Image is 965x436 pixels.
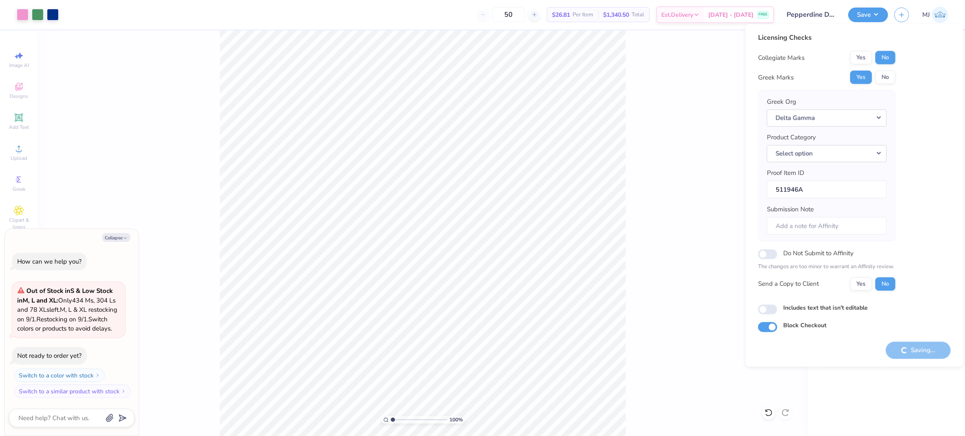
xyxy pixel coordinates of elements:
[26,287,76,295] strong: Out of Stock in S
[4,217,34,230] span: Clipart & logos
[573,10,593,19] span: Per Item
[875,71,895,84] button: No
[9,62,29,69] span: Image AI
[767,217,887,235] input: Add a note for Affinity
[758,33,895,43] div: Licensing Checks
[9,124,29,131] span: Add Text
[767,205,814,214] label: Submission Note
[632,10,644,19] span: Total
[13,186,26,192] span: Greek
[850,71,872,84] button: Yes
[661,10,693,19] span: Est. Delivery
[552,10,570,19] span: $26.81
[10,155,27,162] span: Upload
[767,168,804,178] label: Proof Item ID
[758,72,794,82] div: Greek Marks
[875,51,895,64] button: No
[17,351,82,360] div: Not ready to order yet?
[922,7,948,23] a: MJ
[767,133,816,142] label: Product Category
[17,287,117,333] span: Only 434 Ms, 304 Ls and 78 XLs left. M, L & XL restocking on 9/1. Restocking on 9/1. Switch color...
[121,389,126,394] img: Switch to a similar product with stock
[848,8,888,22] button: Save
[767,145,887,162] button: Select option
[449,416,463,423] span: 100 %
[758,263,895,271] p: The changes are too minor to warrant an Affinity review.
[932,7,948,23] img: Mark Joshua Mullasgo
[922,10,930,20] span: MJ
[758,53,805,62] div: Collegiate Marks
[783,248,854,259] label: Do Not Submit to Affinity
[759,12,767,18] span: FREE
[767,109,887,126] button: Delta Gamma
[758,279,819,289] div: Send a Copy to Client
[17,257,82,266] div: How can we help you?
[17,287,113,305] strong: & Low Stock in M, L and XL :
[14,369,105,382] button: Switch to a color with stock
[850,51,872,64] button: Yes
[783,321,826,329] label: Block Checkout
[492,7,525,22] input: – –
[10,93,28,100] span: Designs
[850,277,872,290] button: Yes
[780,6,842,23] input: Untitled Design
[102,233,130,242] button: Collapse
[14,385,131,398] button: Switch to a similar product with stock
[767,97,796,107] label: Greek Org
[95,373,100,378] img: Switch to a color with stock
[708,10,753,19] span: [DATE] - [DATE]
[783,303,868,312] label: Includes text that isn't editable
[875,277,895,290] button: No
[603,10,629,19] span: $1,340.50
